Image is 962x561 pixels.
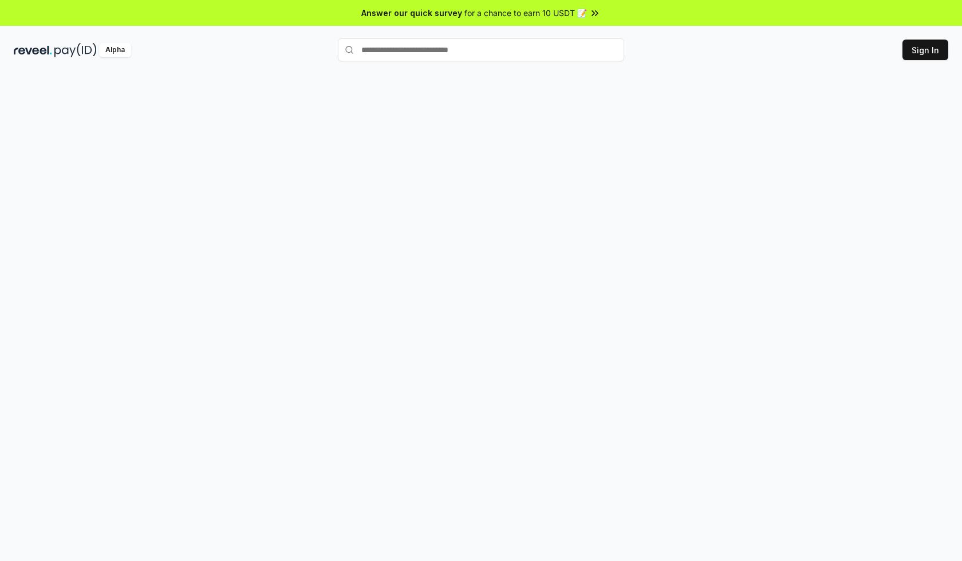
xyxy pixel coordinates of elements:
[902,40,948,60] button: Sign In
[361,7,462,19] span: Answer our quick survey
[99,43,131,57] div: Alpha
[14,43,52,57] img: reveel_dark
[54,43,97,57] img: pay_id
[464,7,587,19] span: for a chance to earn 10 USDT 📝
